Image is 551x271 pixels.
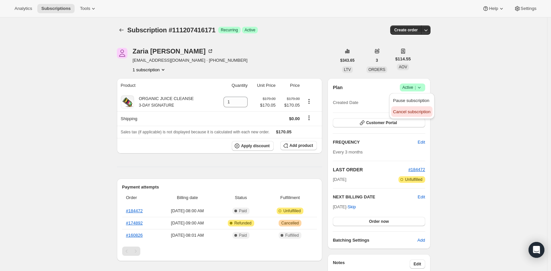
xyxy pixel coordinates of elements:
[340,58,355,63] span: $343.65
[418,194,425,200] button: Edit
[117,25,126,35] button: Subscriptions
[127,26,216,34] span: Subscription #111207416171
[415,85,416,90] span: |
[160,220,215,226] span: [DATE] · 09:00 AM
[418,139,425,146] span: Edit
[333,204,356,209] span: [DATE] ·
[399,65,407,69] span: AOV
[304,114,314,121] button: Shipping actions
[390,25,422,35] button: Create order
[394,27,418,33] span: Create order
[122,184,317,190] h2: Payment attempts
[250,78,278,93] th: Unit Price
[366,120,397,125] span: Customer Portal
[489,6,498,11] span: Help
[37,4,75,13] button: Subscriptions
[126,208,143,213] a: #184472
[160,232,215,239] span: [DATE] · 08:01 AM
[336,56,359,65] button: $343.65
[41,6,71,11] span: Subscriptions
[215,78,250,93] th: Quantity
[285,233,299,238] span: Fulfilled
[160,208,215,214] span: [DATE] · 08:00 AM
[133,57,248,64] span: [EMAIL_ADDRESS][DOMAIN_NAME] · [PHONE_NUMBER]
[333,194,418,200] h2: NEXT BILLING DATE
[333,259,410,269] h3: Notes
[117,78,215,93] th: Product
[344,202,360,212] button: Skip
[417,237,425,244] span: Add
[344,67,351,72] span: LTV
[333,139,418,146] h2: FREQUENCY
[405,177,423,182] span: Unfulfilled
[413,235,429,246] button: Add
[287,97,300,101] small: $179.00
[122,190,158,205] th: Order
[234,220,252,226] span: Refunded
[414,261,421,267] span: Edit
[122,247,317,256] nav: Pagination
[133,66,166,73] button: Product actions
[239,208,247,214] span: Paid
[304,98,314,105] button: Product actions
[232,141,274,151] button: Apply discount
[333,99,358,106] span: Created Date
[376,58,378,63] span: 3
[281,220,299,226] span: Cancelled
[368,67,385,72] span: ORDERS
[15,6,32,11] span: Analytics
[117,48,127,58] span: Zaria Uzzell
[410,259,425,269] button: Edit
[521,6,536,11] span: Settings
[369,219,389,224] span: Order now
[134,95,194,109] div: ORGANIC JUICE CLEANSE
[414,137,429,148] button: Edit
[267,194,313,201] span: Fulfillment
[11,4,36,13] button: Analytics
[245,27,256,33] span: Active
[160,194,215,201] span: Billing date
[393,109,430,114] span: Cancel subscription
[241,143,270,149] span: Apply discount
[408,166,425,173] button: #184472
[333,217,425,226] button: Order now
[283,208,301,214] span: Unfulfilled
[333,84,343,91] h2: Plan
[333,150,362,154] span: Every 3 months
[391,106,432,117] button: Cancel subscription
[478,4,508,13] button: Help
[402,84,423,91] span: Active
[121,95,134,109] img: product img
[121,130,270,134] span: Sales tax (if applicable) is not displayed because it is calculated with each new order.
[80,6,90,11] span: Tools
[372,56,382,65] button: 3
[139,103,174,108] small: 3-DAY SIGNATURE
[333,166,408,173] h2: LAST ORDER
[126,233,143,238] a: #160826
[280,141,317,150] button: Add product
[395,56,411,62] span: $114.55
[76,4,101,13] button: Tools
[290,143,313,148] span: Add product
[278,78,302,93] th: Price
[333,237,417,244] h6: Batching Settings
[333,176,346,183] span: [DATE]
[529,242,544,258] div: Open Intercom Messenger
[333,118,425,127] button: Customer Portal
[133,48,214,54] div: Zaria [PERSON_NAME]
[280,102,300,109] span: $170.05
[510,4,540,13] button: Settings
[263,97,276,101] small: $179.00
[221,27,238,33] span: Recurring
[348,204,356,210] span: Skip
[219,194,263,201] span: Status
[408,167,425,172] a: #184472
[117,111,215,126] th: Shipping
[126,220,143,225] a: #174892
[239,233,247,238] span: Paid
[289,116,300,121] span: $0.00
[260,102,276,109] span: $170.05
[393,98,430,103] span: Pause subscription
